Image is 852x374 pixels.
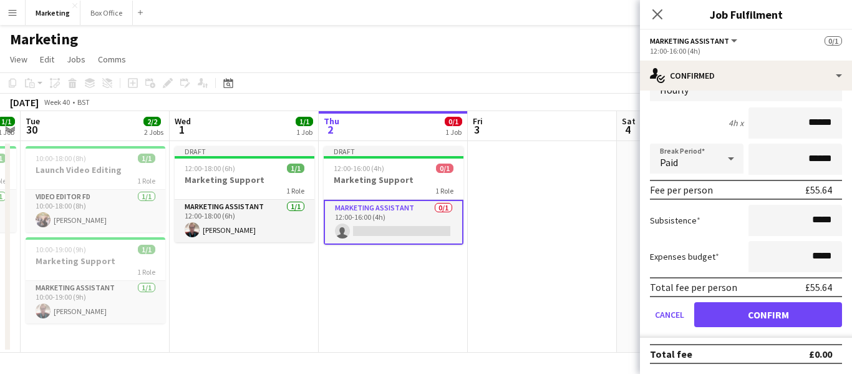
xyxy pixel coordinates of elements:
[324,200,463,245] app-card-role: Marketing Assistant0/112:00-16:00 (4h)
[62,51,90,67] a: Jobs
[26,190,165,232] app-card-role: Video Editor FD1/110:00-18:00 (8h)[PERSON_NAME]
[80,1,133,25] button: Box Office
[622,116,636,127] span: Sat
[694,302,842,327] button: Confirm
[98,54,126,65] span: Comms
[650,36,739,46] button: Marketing Assistant
[324,116,339,127] span: Thu
[10,96,39,109] div: [DATE]
[650,46,842,56] div: 12:00-16:00 (4h)
[296,117,313,126] span: 1/1
[137,176,155,185] span: 1 Role
[40,54,54,65] span: Edit
[324,174,463,185] h3: Marketing Support
[805,281,832,293] div: £55.64
[185,164,235,173] span: 12:00-18:00 (6h)
[173,122,191,137] span: 1
[436,164,453,173] span: 0/1
[287,164,304,173] span: 1/1
[324,146,463,245] app-job-card: Draft12:00-16:00 (4h)0/1Marketing Support1 RoleMarketing Assistant0/112:00-16:00 (4h)
[650,302,689,327] button: Cancel
[77,97,90,107] div: BST
[36,154,86,163] span: 10:00-18:00 (8h)
[825,36,842,46] span: 0/1
[35,51,59,67] a: Edit
[26,237,165,323] app-job-card: 10:00-19:00 (9h)1/1Marketing Support1 RoleMarketing Assistant1/110:00-19:00 (9h)[PERSON_NAME]
[640,6,852,22] h3: Job Fulfilment
[435,186,453,195] span: 1 Role
[650,348,692,360] div: Total fee
[143,117,161,126] span: 2/2
[26,146,165,232] app-job-card: 10:00-18:00 (8h)1/1Launch Video Editing1 RoleVideo Editor FD1/110:00-18:00 (8h)[PERSON_NAME]
[175,146,314,156] div: Draft
[36,245,86,254] span: 10:00-19:00 (9h)
[296,127,312,137] div: 1 Job
[471,122,483,137] span: 3
[137,267,155,277] span: 1 Role
[93,51,131,67] a: Comms
[650,215,700,226] label: Subsistence
[445,117,462,126] span: 0/1
[650,251,719,262] label: Expenses budget
[144,127,163,137] div: 2 Jobs
[138,245,155,254] span: 1/1
[322,122,339,137] span: 2
[26,1,80,25] button: Marketing
[67,54,85,65] span: Jobs
[650,184,713,196] div: Fee per person
[41,97,72,107] span: Week 40
[175,174,314,185] h3: Marketing Support
[809,348,832,360] div: £0.00
[10,54,27,65] span: View
[175,116,191,127] span: Wed
[729,117,743,129] div: 4h x
[473,116,483,127] span: Fri
[26,255,165,267] h3: Marketing Support
[175,146,314,242] app-job-card: Draft12:00-18:00 (6h)1/1Marketing Support1 RoleMarketing Assistant1/112:00-18:00 (6h)[PERSON_NAME]
[10,30,78,49] h1: Marketing
[650,281,737,293] div: Total fee per person
[650,36,729,46] span: Marketing Assistant
[640,61,852,91] div: Confirmed
[620,122,636,137] span: 4
[138,154,155,163] span: 1/1
[324,146,463,156] div: Draft
[445,127,462,137] div: 1 Job
[24,122,40,137] span: 30
[26,164,165,175] h3: Launch Video Editing
[5,51,32,67] a: View
[26,281,165,323] app-card-role: Marketing Assistant1/110:00-19:00 (9h)[PERSON_NAME]
[175,200,314,242] app-card-role: Marketing Assistant1/112:00-18:00 (6h)[PERSON_NAME]
[334,164,384,173] span: 12:00-16:00 (4h)
[660,156,678,169] span: Paid
[805,184,832,196] div: £55.64
[26,116,40,127] span: Tue
[286,186,304,195] span: 1 Role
